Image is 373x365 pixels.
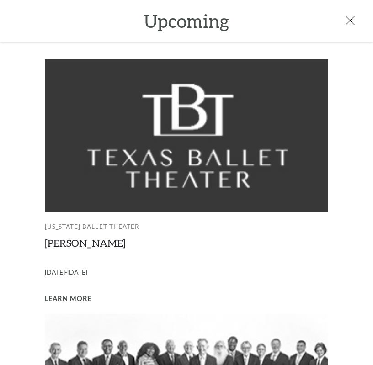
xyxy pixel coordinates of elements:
[45,59,329,212] img: tbt_grey_mega-nav-individual-block_279x150.jpg
[45,237,126,249] a: [PERSON_NAME]
[45,293,92,305] a: Learn More
[45,262,329,283] p: [DATE]-[DATE]
[45,217,329,237] p: [US_STATE] Ballet Theater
